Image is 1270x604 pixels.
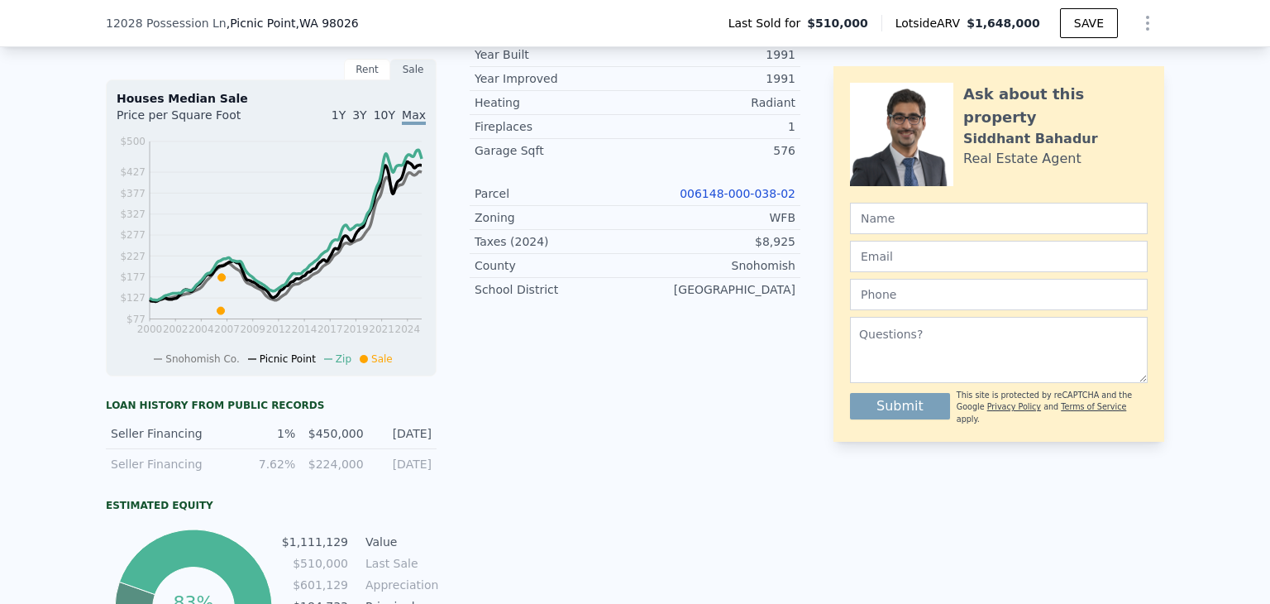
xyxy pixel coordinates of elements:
[635,142,795,159] div: 576
[305,425,363,442] div: $450,000
[106,15,227,31] span: 12028 Possession Ln
[475,70,635,87] div: Year Improved
[117,107,271,133] div: Price per Square Foot
[680,187,795,200] a: 006148-000-038-02
[475,209,635,226] div: Zoning
[987,402,1041,411] a: Privacy Policy
[963,83,1148,129] div: Ask about this property
[305,456,363,472] div: $224,000
[260,353,316,365] span: Picnic Point
[475,281,635,298] div: School District
[120,251,146,262] tspan: $227
[635,281,795,298] div: [GEOGRAPHIC_DATA]
[352,108,366,122] span: 3Y
[120,229,146,241] tspan: $277
[895,15,967,31] span: Lotside ARV
[635,209,795,226] div: WFB
[475,118,635,135] div: Fireplaces
[1061,402,1126,411] a: Terms of Service
[963,129,1098,149] div: Siddhant Bahadur
[475,233,635,250] div: Taxes (2024)
[475,142,635,159] div: Garage Sqft
[106,399,437,412] div: Loan history from public records
[292,324,317,335] tspan: 2014
[374,108,395,122] span: 10Y
[362,554,437,573] td: Last Sale
[807,15,868,31] span: $510,000
[635,233,795,250] div: $8,925
[850,203,1148,234] input: Name
[374,425,432,442] div: [DATE]
[344,59,390,80] div: Rent
[475,94,635,111] div: Heating
[362,576,437,594] td: Appreciation
[635,118,795,135] div: 1
[189,324,214,335] tspan: 2004
[106,499,437,512] div: Estimated Equity
[137,324,163,335] tspan: 2000
[127,314,146,325] tspan: $77
[120,188,146,199] tspan: $377
[635,94,795,111] div: Radiant
[963,149,1081,169] div: Real Estate Agent
[120,209,146,220] tspan: $327
[237,456,295,472] div: 7.62%
[957,390,1148,425] div: This site is protected by reCAPTCHA and the Google and apply.
[635,257,795,274] div: Snohomish
[362,533,437,551] td: Value
[281,576,349,594] td: $601,129
[120,166,146,178] tspan: $427
[111,425,227,442] div: Seller Financing
[850,241,1148,272] input: Email
[1131,7,1164,40] button: Show Options
[390,59,437,80] div: Sale
[343,324,369,335] tspan: 2019
[240,324,265,335] tspan: 2009
[237,425,295,442] div: 1%
[1060,8,1118,38] button: SAVE
[163,324,189,335] tspan: 2002
[266,324,292,335] tspan: 2012
[296,17,359,30] span: , WA 98026
[635,46,795,63] div: 1991
[374,456,432,472] div: [DATE]
[281,554,349,573] td: $510,000
[395,324,421,335] tspan: 2024
[635,70,795,87] div: 1991
[850,393,950,419] button: Submit
[371,353,393,365] span: Sale
[281,533,349,551] td: $1,111,129
[214,324,240,335] tspan: 2007
[111,456,227,472] div: Seller Financing
[402,108,426,125] span: Max
[317,324,343,335] tspan: 2017
[120,292,146,304] tspan: $127
[475,46,635,63] div: Year Built
[165,353,240,365] span: Snohomish Co.
[120,271,146,283] tspan: $177
[967,17,1040,30] span: $1,648,000
[369,324,394,335] tspan: 2021
[332,108,346,122] span: 1Y
[728,15,808,31] span: Last Sold for
[120,136,146,147] tspan: $500
[336,353,351,365] span: Zip
[117,90,426,107] div: Houses Median Sale
[475,185,635,202] div: Parcel
[227,15,359,31] span: , Picnic Point
[475,257,635,274] div: County
[850,279,1148,310] input: Phone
